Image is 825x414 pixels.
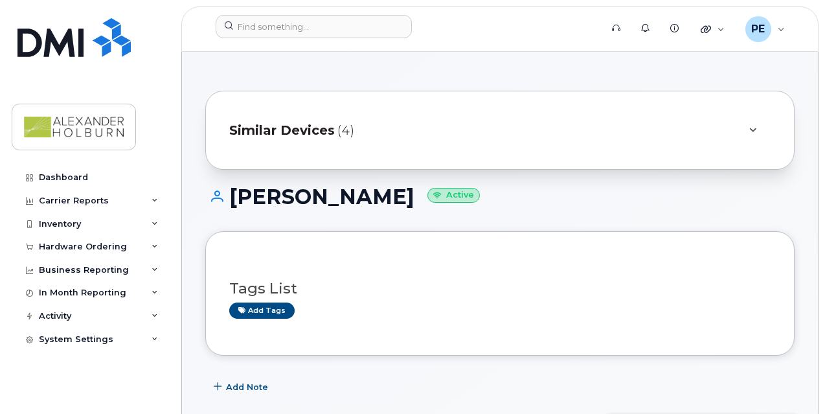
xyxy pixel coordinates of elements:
h3: Tags List [229,281,771,297]
small: Active [427,188,480,203]
h1: [PERSON_NAME] [205,185,795,208]
span: Similar Devices [229,121,335,140]
button: Add Note [205,375,279,398]
span: Add Note [226,381,268,393]
a: Add tags [229,303,295,319]
span: (4) [337,121,354,140]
